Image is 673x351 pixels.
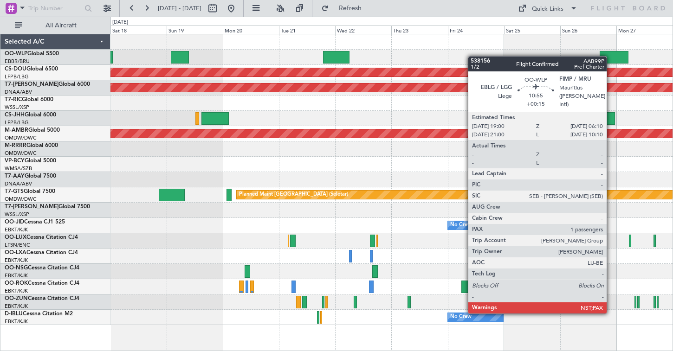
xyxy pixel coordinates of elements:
a: DNAA/ABV [5,89,32,96]
span: CS-DOU [5,66,26,72]
button: Quick Links [513,1,582,16]
div: No Crew [450,218,472,232]
a: EBKT/KJK [5,226,28,233]
a: DNAA/ABV [5,180,32,187]
a: T7-[PERSON_NAME]Global 6000 [5,82,90,87]
span: M-AMBR [5,128,28,133]
a: LFPB/LBG [5,73,29,80]
span: T7-[PERSON_NAME] [5,82,58,87]
a: OO-NSGCessna Citation CJ4 [5,265,79,271]
a: CS-DOUGlobal 6500 [5,66,58,72]
a: WSSL/XSP [5,211,29,218]
a: T7-[PERSON_NAME]Global 7500 [5,204,90,210]
span: Refresh [331,5,370,12]
a: OMDW/DWC [5,196,37,203]
div: Fri 24 [448,26,504,34]
div: Sat 25 [504,26,560,34]
div: Wed 22 [335,26,391,34]
div: [DATE] [112,19,128,26]
span: D-IBLU [5,311,23,317]
a: T7-GTSGlobal 7500 [5,189,55,194]
div: Mon 27 [616,26,673,34]
span: All Aircraft [24,22,98,29]
a: OO-ROKCessna Citation CJ4 [5,281,79,286]
span: CS-JHH [5,112,25,118]
span: T7-[PERSON_NAME] [5,204,58,210]
a: OO-ZUNCessna Citation CJ4 [5,296,79,301]
button: Refresh [317,1,373,16]
div: Mon 20 [223,26,279,34]
a: EBKT/KJK [5,257,28,264]
a: EBKT/KJK [5,303,28,310]
a: OO-WLPGlobal 5500 [5,51,59,57]
div: Sun 19 [167,26,223,34]
a: OO-JIDCessna CJ1 525 [5,219,65,225]
div: Planned Maint [GEOGRAPHIC_DATA] (Seletar) [239,188,348,202]
a: VP-BCYGlobal 5000 [5,158,56,164]
a: OMDW/DWC [5,150,37,157]
span: OO-ROK [5,281,28,286]
div: Thu 23 [391,26,447,34]
button: All Aircraft [10,18,101,33]
a: OO-LXACessna Citation CJ4 [5,250,78,255]
a: WMSA/SZB [5,165,32,172]
div: Sat 18 [110,26,167,34]
a: LFPB/LBG [5,119,29,126]
div: Quick Links [532,5,563,14]
span: T7-RIC [5,97,22,102]
span: M-RRRR [5,143,26,148]
a: T7-AAYGlobal 7500 [5,173,56,179]
a: WSSL/XSP [5,104,29,111]
a: OMDW/DWC [5,134,37,141]
a: M-RRRRGlobal 6000 [5,143,58,148]
input: Trip Number [28,1,82,15]
span: OO-ZUN [5,296,28,301]
a: EBKT/KJK [5,272,28,279]
span: OO-LXA [5,250,26,255]
span: T7-AAY [5,173,25,179]
a: D-IBLUCessna Citation M2 [5,311,73,317]
a: EBKT/KJK [5,318,28,325]
span: OO-LUX [5,235,26,240]
a: OO-LUXCessna Citation CJ4 [5,235,78,240]
div: Tue 21 [279,26,335,34]
span: T7-GTS [5,189,24,194]
span: VP-BCY [5,158,25,164]
a: EBKT/KJK [5,287,28,294]
a: T7-RICGlobal 6000 [5,97,53,102]
div: No Crew [450,310,472,324]
a: CS-JHHGlobal 6000 [5,112,56,118]
a: LFSN/ENC [5,242,30,249]
a: M-AMBRGlobal 5000 [5,128,60,133]
span: OO-WLP [5,51,27,57]
span: [DATE] - [DATE] [158,4,201,13]
div: Sun 26 [560,26,616,34]
a: EBBR/BRU [5,58,30,65]
span: OO-NSG [5,265,28,271]
span: OO-JID [5,219,24,225]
